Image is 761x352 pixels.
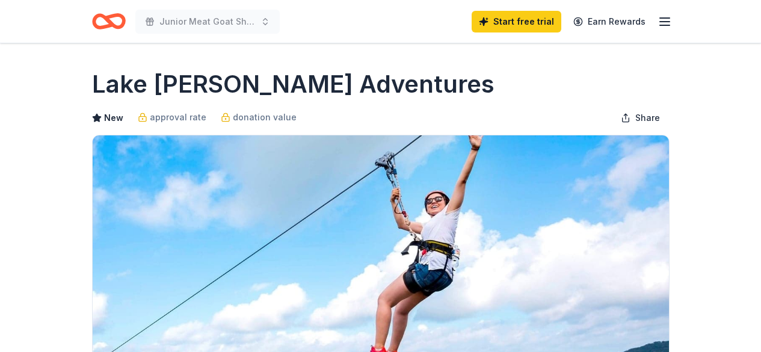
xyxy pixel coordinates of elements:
span: approval rate [150,110,206,125]
a: approval rate [138,110,206,125]
span: donation value [233,110,297,125]
a: Start free trial [472,11,561,32]
span: New [104,111,123,125]
button: Junior Meat Goat Show Circuit Annual Banquet [135,10,280,34]
span: Share [635,111,660,125]
a: donation value [221,110,297,125]
a: Earn Rewards [566,11,653,32]
button: Share [611,106,670,130]
h1: Lake [PERSON_NAME] Adventures [92,67,494,101]
span: Junior Meat Goat Show Circuit Annual Banquet [159,14,256,29]
a: Home [92,7,126,36]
